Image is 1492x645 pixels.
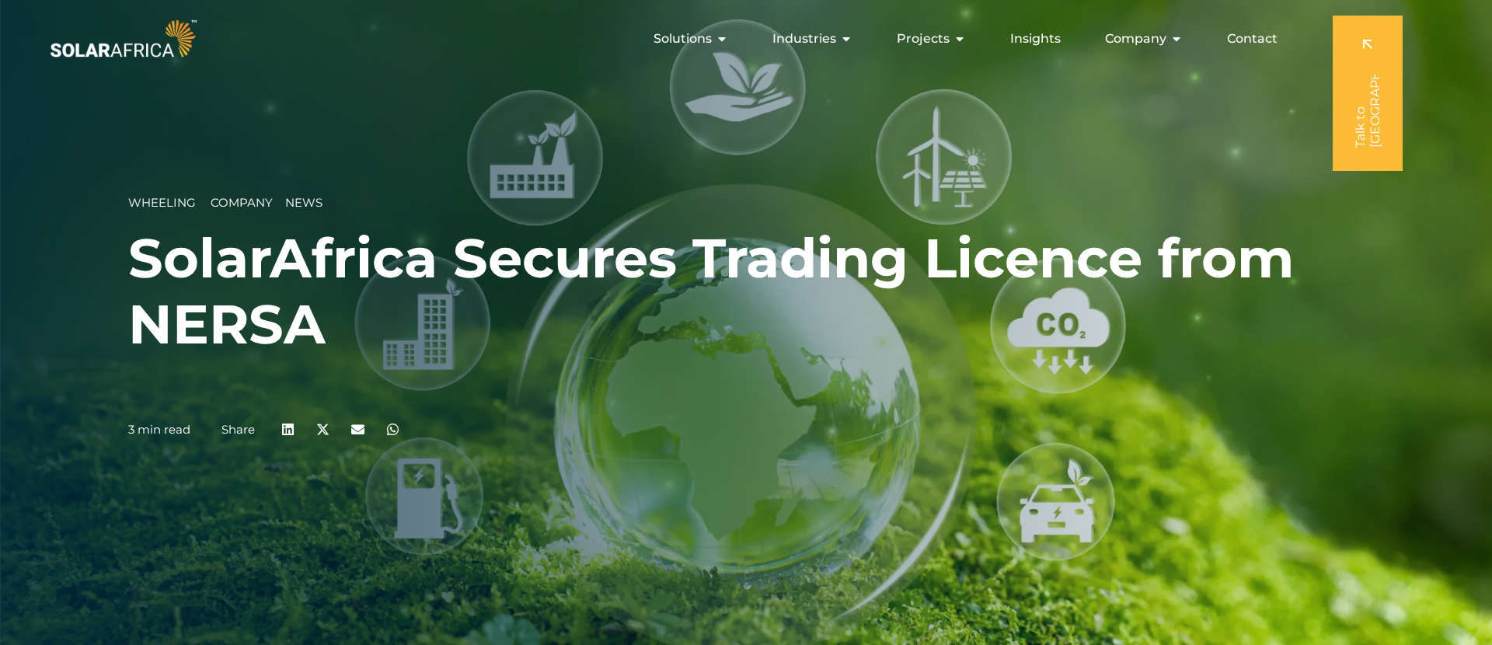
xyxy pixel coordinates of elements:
[1105,30,1166,48] span: Company
[270,412,305,447] div: Share on linkedin
[128,423,190,437] p: 3 min read
[1227,30,1278,48] a: Contact
[772,30,836,48] span: Industries
[200,23,1290,54] nav: Menu
[285,195,322,210] span: News
[128,225,1364,357] h1: SolarAfrica Secures Trading Licence from NERSA
[897,30,950,48] span: Projects
[128,195,196,210] span: Wheeling
[221,422,255,437] a: Share
[305,412,340,447] div: Share on x-twitter
[200,23,1290,54] div: Menu Toggle
[1010,30,1061,48] a: Insights
[654,30,712,48] span: Solutions
[340,412,375,447] div: Share on email
[375,412,410,447] div: Share on whatsapp
[273,195,285,210] span: __
[211,195,273,210] span: Company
